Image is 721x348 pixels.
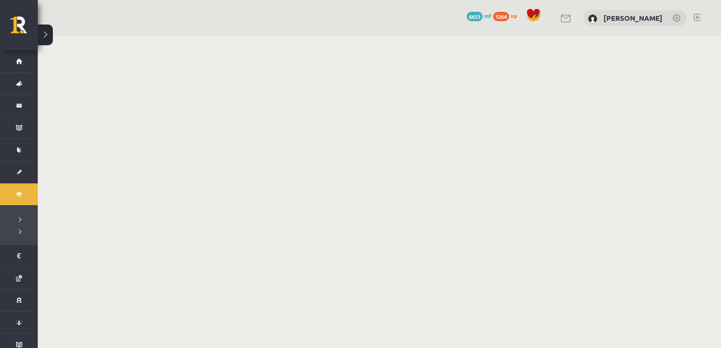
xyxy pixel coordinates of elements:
a: Rīgas 1. Tālmācības vidusskola [10,17,38,40]
span: xp [511,12,517,19]
span: mP [484,12,492,19]
span: 1264 [493,12,509,21]
span: 6653 [467,12,483,21]
a: 6653 mP [467,12,492,19]
a: [PERSON_NAME] [604,13,662,23]
img: Ģirts Jarošs [588,14,597,24]
a: 1264 xp [493,12,521,19]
